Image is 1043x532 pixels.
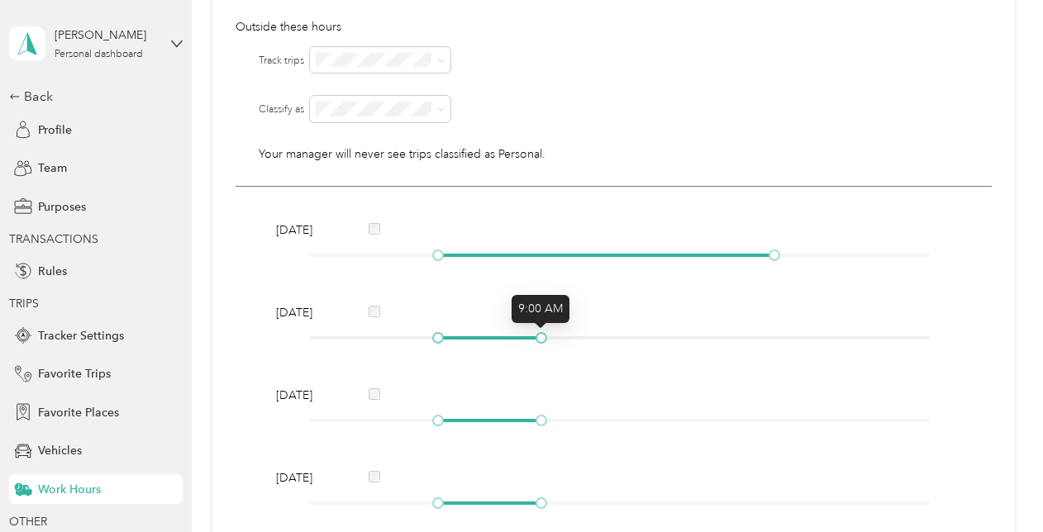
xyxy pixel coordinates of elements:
span: TRIPS [9,297,39,311]
span: [DATE] [276,387,334,404]
span: Purposes [38,198,86,216]
div: Personal dashboard [55,50,143,59]
div: Back [9,87,174,107]
span: [DATE] [276,221,334,239]
div: 9:00 AM [512,295,569,323]
label: Classify as [259,102,304,117]
span: Vehicles [38,442,82,459]
span: [DATE] [276,469,334,487]
span: Profile [38,121,72,139]
span: Team [38,159,67,177]
span: OTHER [9,515,47,529]
label: Track trips [259,54,304,69]
span: TRANSACTIONS [9,232,98,246]
p: Outside these hours [236,18,992,36]
div: [PERSON_NAME] [55,26,158,44]
p: Your manager will never see trips classified as Personal. [259,145,992,163]
iframe: Everlance-gr Chat Button Frame [950,439,1043,532]
span: Rules [38,263,67,280]
span: Favorite Places [38,404,119,421]
span: Tracker Settings [38,327,124,344]
span: Work Hours [38,481,101,498]
span: [DATE] [276,304,334,321]
span: Favorite Trips [38,365,111,382]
